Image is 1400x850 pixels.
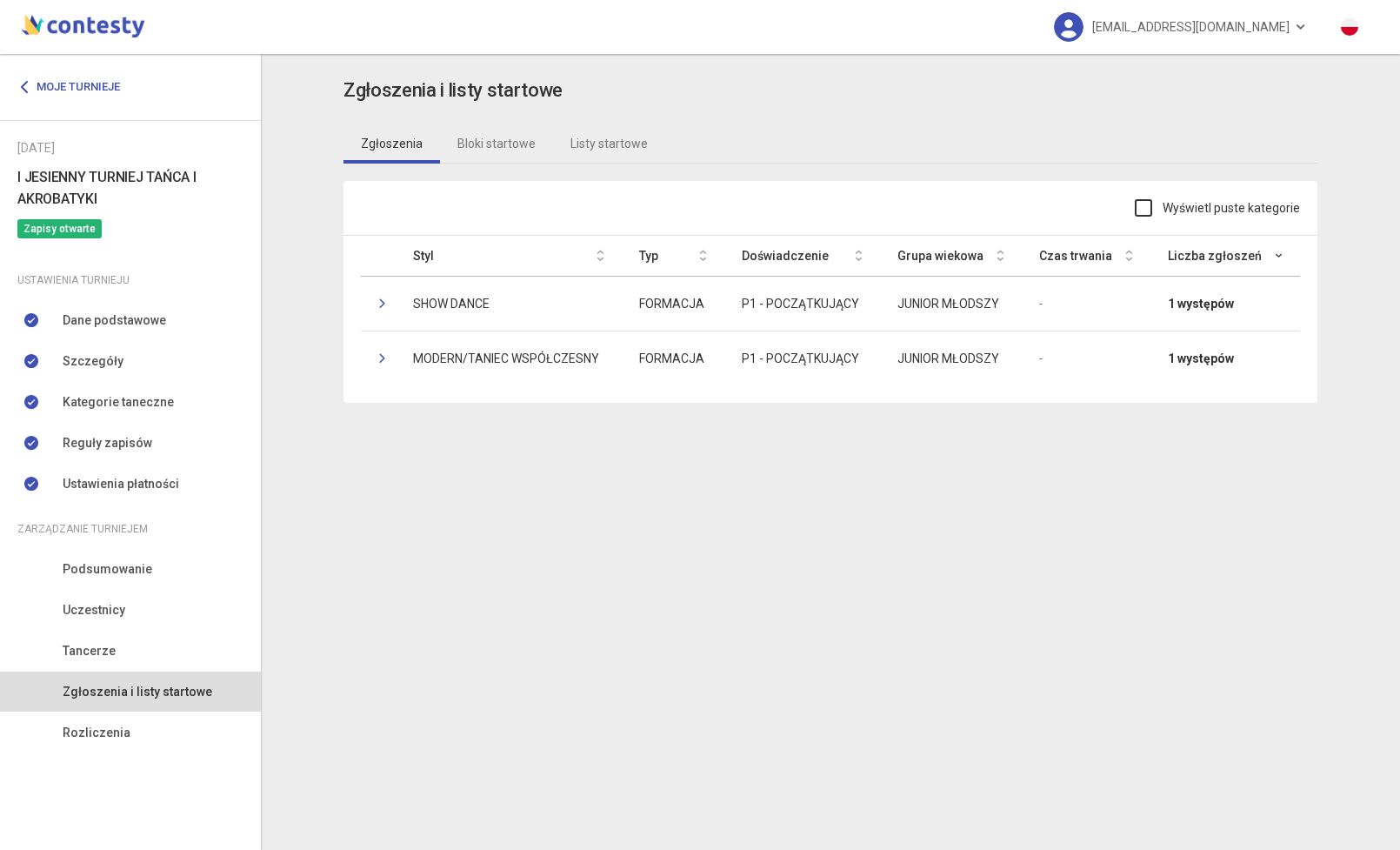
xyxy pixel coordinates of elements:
h3: Zgłoszenia i listy startowe [343,76,563,106]
span: Tancerze [63,641,116,660]
span: Dane podstawowe [63,311,166,330]
span: Kategorie taneczne [63,392,174,412]
label: Wyświetl puste kategorie [1135,198,1300,218]
div: [DATE] [17,138,243,157]
span: Uczestnicy [63,600,125,619]
span: - [1039,297,1043,311]
a: Listy startowe [553,124,665,164]
span: Zapisy otwarte [17,219,102,238]
td: FORMACJA [622,276,724,331]
th: Czas trwania [1022,236,1150,277]
div: Ustawienia turnieju [17,271,243,290]
td: JUNIOR MŁODSZY [880,331,1022,385]
td: MODERN/TANIEC WSPÓŁCZESNY [396,331,622,385]
a: Zgłoszenia [343,124,440,164]
td: SHOW DANCE [396,276,622,331]
td: P1 - POCZĄTKUJĄCY [724,276,880,331]
th: Styl [396,236,622,277]
th: Liczba zgłoszeń [1150,236,1300,277]
span: Rozliczenia [63,723,130,742]
a: Bloki startowe [440,124,553,164]
td: JUNIOR MŁODSZY [880,276,1022,331]
span: Podsumowanie [63,559,152,579]
span: Reguły zapisów [63,433,152,452]
span: Zgłoszenia i listy startowe [63,682,212,701]
span: [EMAIL_ADDRESS][DOMAIN_NAME] [1092,9,1290,45]
app-title: sidebar.management.starting-list [343,76,1317,106]
strong: 1 występów [1168,349,1234,368]
span: Zarządzanie turniejem [17,519,148,539]
th: Doświadczenie [724,236,880,277]
span: Szczegóły [63,351,123,371]
th: Typ [622,236,724,277]
h6: I JESIENNY TURNIEJ TAŃCA I AKROBATYKI [17,166,243,210]
span: - [1039,351,1043,365]
a: Moje turnieje [17,71,133,103]
strong: 1 występów [1168,294,1234,313]
td: P1 - POCZĄTKUJĄCY [724,331,880,385]
th: Grupa wiekowa [880,236,1022,277]
span: Ustawienia płatności [63,474,179,493]
td: FORMACJA [622,331,724,385]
